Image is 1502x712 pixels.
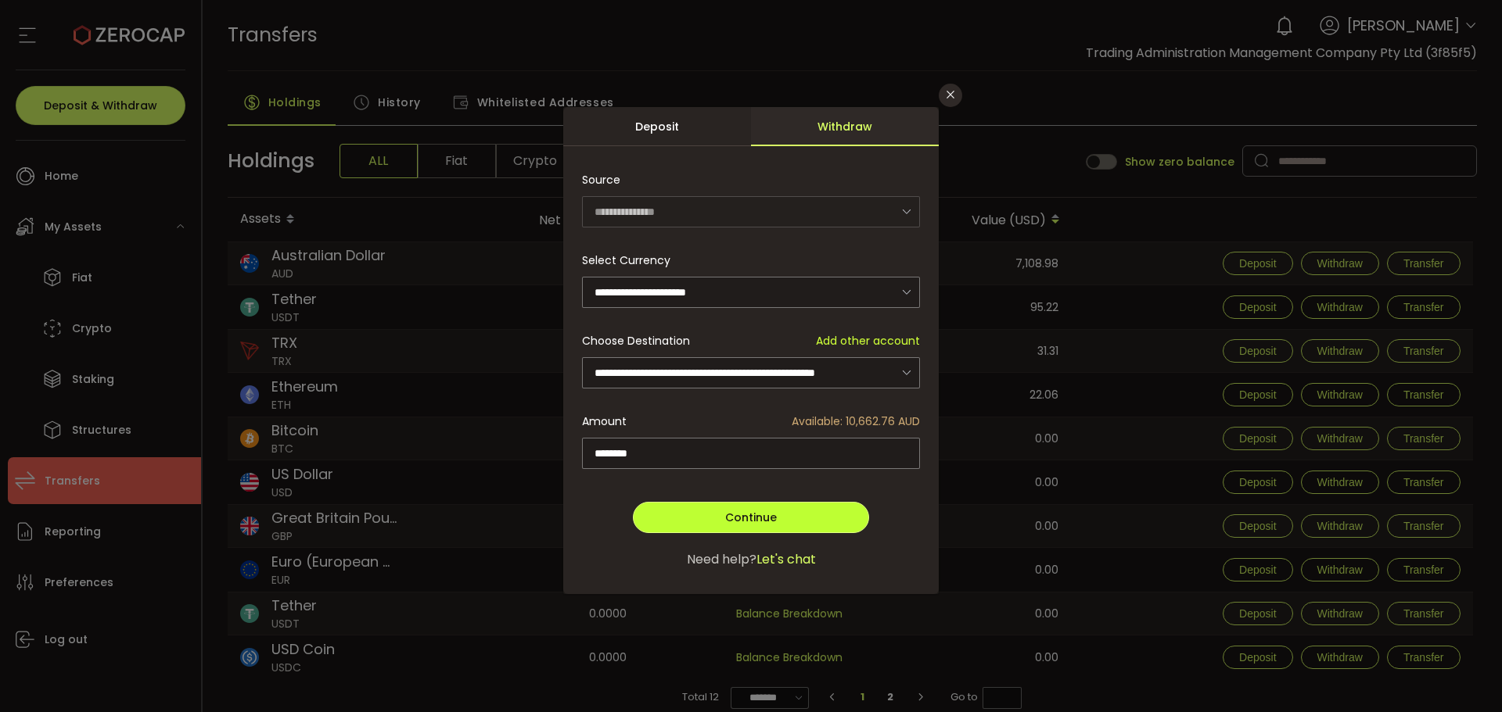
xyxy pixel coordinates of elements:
div: dialog [563,107,939,594]
span: Add other account [816,333,920,349]
div: Deposit [563,107,751,146]
span: Amount [582,413,627,430]
span: Let's chat [756,550,816,569]
iframe: Chat Widget [1424,637,1502,712]
span: Source [582,164,620,195]
div: Withdraw [751,107,939,146]
span: Available: 10,662.76 AUD [792,413,920,430]
label: Select Currency [582,252,680,268]
button: Close [939,84,962,107]
span: Continue [725,510,777,525]
button: Continue [633,502,869,533]
span: Choose Destination [582,333,690,349]
span: Need help? [687,550,756,569]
